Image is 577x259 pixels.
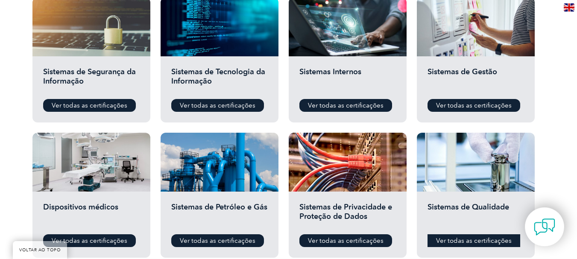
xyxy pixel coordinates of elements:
[436,237,512,244] font: Ver todas as certificações
[171,202,267,212] font: Sistemas de Petróleo e Gás
[43,202,118,212] font: Dispositivos médicos
[308,237,384,244] font: Ver todas as certificações
[299,67,361,76] font: Sistemas Internos
[180,237,255,244] font: Ver todas as certificações
[299,202,392,221] font: Sistemas de Privacidade e Proteção de Dados
[428,99,520,112] a: Ver todas as certificações
[43,99,136,112] a: Ver todas as certificações
[534,216,555,238] img: contact-chat.png
[171,99,264,112] a: Ver todas as certificações
[13,241,67,259] a: VOLTAR AO TOPO
[52,237,127,244] font: Ver todas as certificações
[436,102,512,109] font: Ver todas as certificações
[171,67,265,86] font: Sistemas de Tecnologia da Informação
[43,67,136,86] font: Sistemas de Segurança da Informação
[299,99,392,112] a: Ver todas as certificações
[428,234,520,247] a: Ver todas as certificações
[52,102,127,109] font: Ver todas as certificações
[180,102,255,109] font: Ver todas as certificações
[428,67,497,76] font: Sistemas de Gestão
[171,234,264,247] a: Ver todas as certificações
[299,234,392,247] a: Ver todas as certificações
[43,234,136,247] a: Ver todas as certificações
[308,102,384,109] font: Ver todas as certificações
[564,3,574,12] img: en
[428,202,509,212] font: Sistemas de Qualidade
[19,247,61,253] font: VOLTAR AO TOPO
